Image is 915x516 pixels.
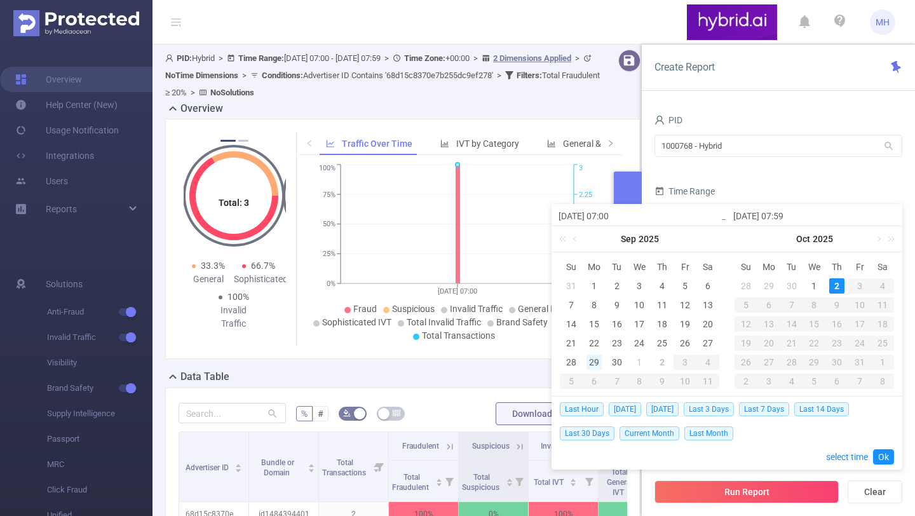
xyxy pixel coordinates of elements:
[825,315,848,334] td: October 16, 2025
[803,316,826,332] div: 15
[735,276,757,295] td: September 28, 2025
[757,334,780,353] td: October 20, 2025
[353,304,377,314] span: Fraud
[606,334,628,353] td: September 23, 2025
[571,53,583,63] span: >
[871,276,894,295] td: October 4, 2025
[735,295,757,315] td: October 5, 2025
[560,353,583,372] td: September 28, 2025
[583,374,606,389] div: 6
[757,374,780,389] div: 3
[323,221,335,229] tspan: 50%
[496,317,548,327] span: Brand Safety
[825,353,848,372] td: October 30, 2025
[438,287,477,295] tspan: [DATE] 07:00
[780,295,803,315] td: October 7, 2025
[47,325,152,350] span: Invalid Traffic
[735,334,757,353] td: October 19, 2025
[47,376,152,401] span: Brand Safety
[654,297,670,313] div: 11
[407,317,481,327] span: Total Invalid Traffic
[46,196,77,222] a: Reports
[811,226,834,252] a: 2025
[825,297,848,313] div: 9
[450,304,503,314] span: Invalid Traffic
[557,226,573,252] a: Last year (Control + left)
[848,334,871,353] td: October 24, 2025
[651,315,674,334] td: September 18, 2025
[564,336,579,351] div: 21
[700,316,715,332] div: 20
[493,53,571,63] u: 2 Dimensions Applied
[15,143,94,168] a: Integrations
[848,353,871,372] td: October 31, 2025
[803,353,826,372] td: October 29, 2025
[179,403,286,423] input: Search...
[628,276,651,295] td: September 3, 2025
[583,315,606,334] td: September 15, 2025
[609,297,625,313] div: 9
[651,276,674,295] td: September 4, 2025
[795,226,811,252] a: Oct
[177,53,192,63] b: PID:
[326,139,335,148] i: icon: line-chart
[628,257,651,276] th: Wed
[825,261,848,273] span: Th
[180,369,229,384] h2: Data Table
[47,299,152,325] span: Anti-Fraud
[677,297,693,313] div: 12
[470,53,482,63] span: >
[628,353,651,372] td: October 1, 2025
[806,278,822,294] div: 1
[696,355,719,370] div: 4
[651,261,674,273] span: Th
[606,276,628,295] td: September 2, 2025
[700,278,715,294] div: 6
[780,276,803,295] td: September 30, 2025
[780,316,803,332] div: 14
[848,297,871,313] div: 10
[606,315,628,334] td: September 16, 2025
[440,139,449,148] i: icon: bar-chart
[606,257,628,276] th: Tue
[674,257,696,276] th: Fri
[780,374,803,389] div: 4
[848,480,902,503] button: Clear
[794,402,849,416] span: Last 14 Days
[803,355,826,370] div: 29
[632,355,647,370] div: 1
[560,402,604,416] span: Last Hour
[696,374,719,389] div: 11
[560,315,583,334] td: September 14, 2025
[583,353,606,372] td: September 29, 2025
[871,297,894,313] div: 11
[560,295,583,315] td: September 7, 2025
[757,257,780,276] th: Mon
[677,316,693,332] div: 19
[606,374,628,389] div: 7
[735,353,757,372] td: October 26, 2025
[654,115,682,125] span: PID
[201,261,225,271] span: 33.3%
[607,139,614,147] i: icon: right
[262,71,493,80] span: Advertiser ID Contains '68d15c8370e7b255dc9ef278'
[881,226,897,252] a: Next year (Control + right)
[496,402,587,425] button: Download PDF
[632,278,647,294] div: 3
[696,353,719,372] td: October 4, 2025
[47,401,152,426] span: Supply Intelligence
[735,336,757,351] div: 19
[825,372,848,391] td: November 6, 2025
[654,316,670,332] div: 18
[15,67,82,92] a: Overview
[571,226,582,252] a: Previous month (PageUp)
[323,191,335,199] tspan: 75%
[234,273,284,286] div: Sophisticated
[306,139,313,147] i: icon: left
[187,88,199,97] span: >
[651,295,674,315] td: September 11, 2025
[47,350,152,376] span: Visibility
[872,226,883,252] a: Next month (PageDown)
[674,353,696,372] td: October 3, 2025
[583,372,606,391] td: October 6, 2025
